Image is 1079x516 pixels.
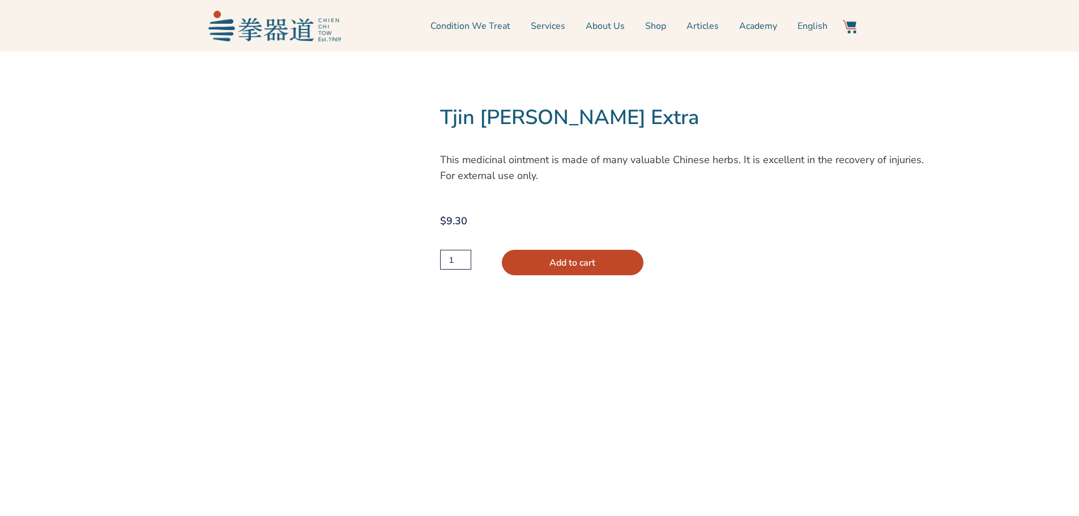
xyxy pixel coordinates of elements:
bdi: 9.30 [440,214,467,228]
a: Switch to English [797,12,828,40]
img: Website Icon-03 [843,20,856,33]
h1: Tjin [PERSON_NAME] Extra [440,105,936,130]
span: English [797,19,828,33]
a: Condition We Treat [430,12,510,40]
nav: Menu [347,12,828,40]
span: This medicinal ointment is made of many valuable Chinese herbs. It is excellent in the recovery o... [440,153,924,182]
span: $ [440,214,446,228]
input: Product quantity [440,250,471,270]
a: Articles [686,12,719,40]
button: Add to cart [502,250,643,275]
a: Services [531,12,565,40]
a: Shop [645,12,666,40]
a: About Us [586,12,625,40]
a: Academy [739,12,777,40]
